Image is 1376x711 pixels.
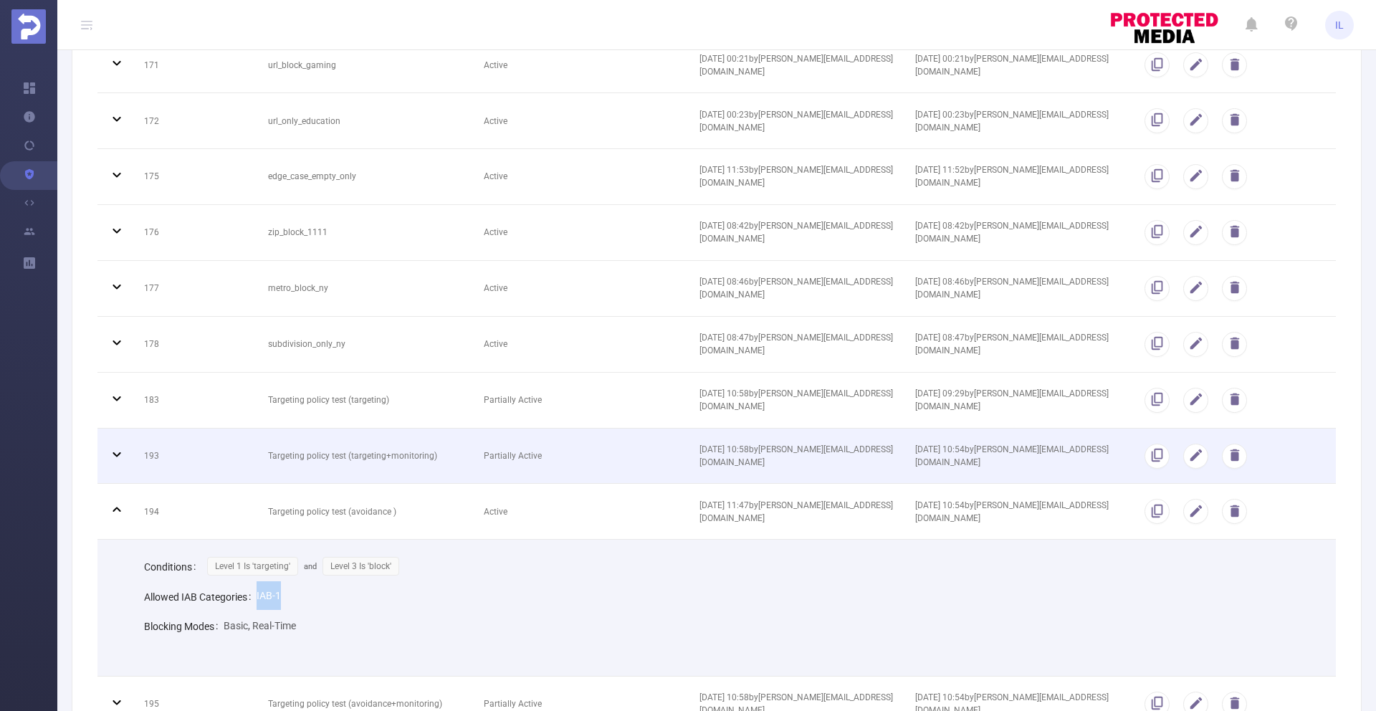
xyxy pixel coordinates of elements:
td: 194 [133,484,257,540]
span: Active [484,339,507,349]
span: Level 1 Is 'targeting' [207,557,298,576]
span: [DATE] 11:47 by [PERSON_NAME][EMAIL_ADDRESS][DOMAIN_NAME] [699,500,893,523]
td: Targeting policy test (targeting+monitoring) [257,429,473,485]
span: Active [484,116,507,126]
span: [DATE] 11:52 by [PERSON_NAME][EMAIL_ADDRESS][DOMAIN_NAME] [915,165,1109,188]
span: Active [484,507,507,517]
span: [DATE] 10:54 by [PERSON_NAME][EMAIL_ADDRESS][DOMAIN_NAME] [915,500,1109,523]
span: Basic, Real-Time [224,620,296,631]
span: IL [1335,11,1344,39]
span: and [304,562,405,571]
label: Allowed IAB Categories [144,591,257,603]
td: 175 [133,149,257,205]
td: 176 [133,205,257,261]
span: Partially Active [484,451,542,461]
span: Active [484,171,507,181]
span: [DATE] 08:42 by [PERSON_NAME][EMAIL_ADDRESS][DOMAIN_NAME] [915,221,1109,244]
span: Partially Active [484,395,542,405]
label: Conditions [144,561,201,573]
span: [DATE] 00:23 by [PERSON_NAME][EMAIL_ADDRESS][DOMAIN_NAME] [699,110,893,133]
td: 193 [133,429,257,485]
td: 171 [133,37,257,93]
td: 178 [133,317,257,373]
span: [DATE] 08:46 by [PERSON_NAME][EMAIL_ADDRESS][DOMAIN_NAME] [915,277,1109,300]
span: IAB-1 [257,590,281,601]
td: 177 [133,261,257,317]
span: [DATE] 11:53 by [PERSON_NAME][EMAIL_ADDRESS][DOMAIN_NAME] [699,165,893,188]
td: edge_case_empty_only [257,149,473,205]
span: [DATE] 09:29 by [PERSON_NAME][EMAIL_ADDRESS][DOMAIN_NAME] [915,388,1109,411]
span: [DATE] 00:21 by [PERSON_NAME][EMAIL_ADDRESS][DOMAIN_NAME] [915,54,1109,77]
td: url_only_education [257,93,473,149]
td: 172 [133,93,257,149]
span: [DATE] 08:47 by [PERSON_NAME][EMAIL_ADDRESS][DOMAIN_NAME] [699,333,893,355]
span: Level 3 Is 'block' [322,557,399,576]
span: [DATE] 00:21 by [PERSON_NAME][EMAIL_ADDRESS][DOMAIN_NAME] [699,54,893,77]
td: Targeting policy test (avoidance ) [257,484,473,540]
label: Blocking Modes [144,621,224,632]
span: [DATE] 10:54 by [PERSON_NAME][EMAIL_ADDRESS][DOMAIN_NAME] [915,444,1109,467]
td: zip_block_1111 [257,205,473,261]
img: Protected Media [11,9,46,44]
span: [DATE] 10:58 by [PERSON_NAME][EMAIL_ADDRESS][DOMAIN_NAME] [699,444,893,467]
span: Active [484,283,507,293]
span: Active [484,60,507,70]
span: Partially Active [484,699,542,709]
span: [DATE] 00:23 by [PERSON_NAME][EMAIL_ADDRESS][DOMAIN_NAME] [915,110,1109,133]
span: [DATE] 10:58 by [PERSON_NAME][EMAIL_ADDRESS][DOMAIN_NAME] [699,388,893,411]
td: metro_block_ny [257,261,473,317]
td: subdivision_only_ny [257,317,473,373]
span: [DATE] 08:46 by [PERSON_NAME][EMAIL_ADDRESS][DOMAIN_NAME] [699,277,893,300]
td: url_block_gaming [257,37,473,93]
td: 183 [133,373,257,429]
span: Active [484,227,507,237]
td: Targeting policy test (targeting) [257,373,473,429]
span: [DATE] 08:42 by [PERSON_NAME][EMAIL_ADDRESS][DOMAIN_NAME] [699,221,893,244]
span: [DATE] 08:47 by [PERSON_NAME][EMAIL_ADDRESS][DOMAIN_NAME] [915,333,1109,355]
